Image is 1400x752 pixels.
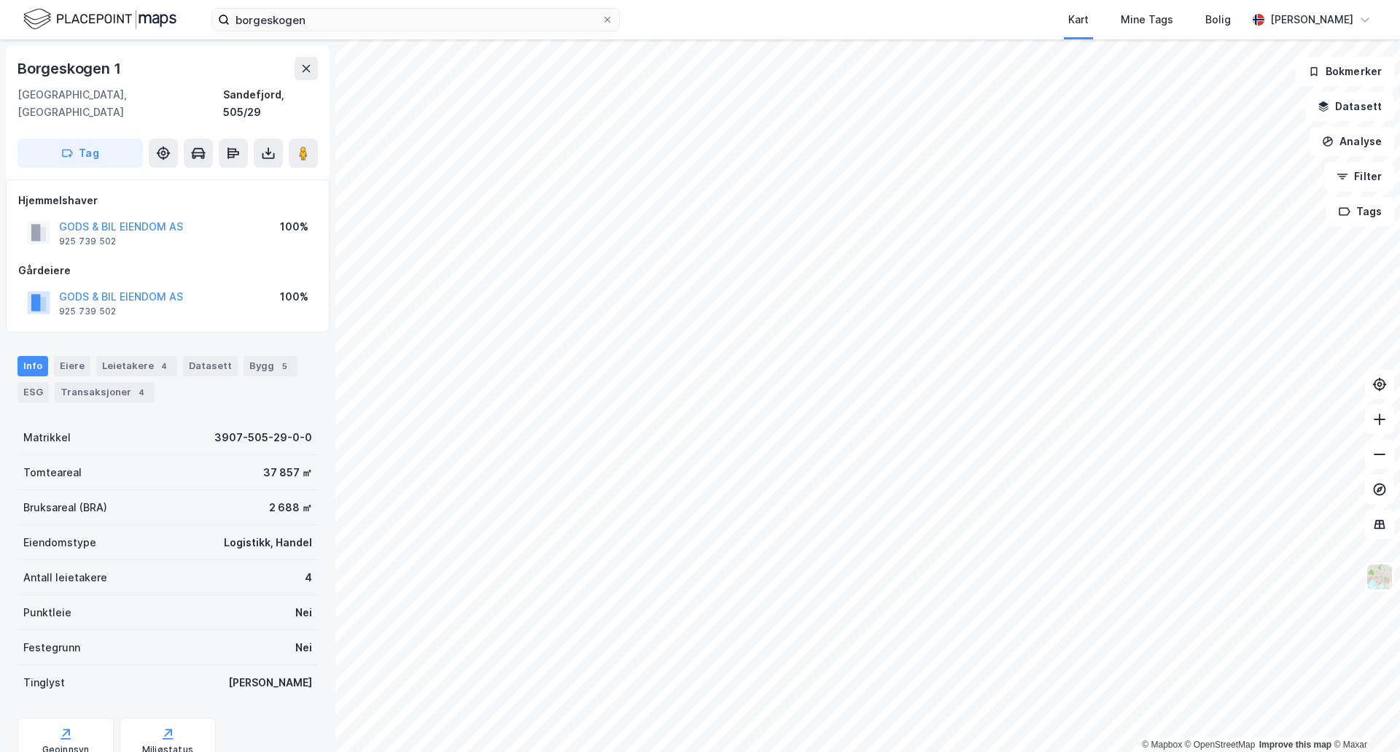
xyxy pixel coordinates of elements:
[23,464,82,481] div: Tomteareal
[1205,11,1231,28] div: Bolig
[295,639,312,656] div: Nei
[23,569,107,586] div: Antall leietakere
[1305,92,1394,121] button: Datasett
[17,86,223,121] div: [GEOGRAPHIC_DATA], [GEOGRAPHIC_DATA]
[280,288,308,306] div: 100%
[17,57,123,80] div: Borgeskogen 1
[1310,127,1394,156] button: Analyse
[157,359,171,373] div: 4
[280,218,308,236] div: 100%
[23,639,80,656] div: Festegrunn
[230,9,602,31] input: Søk på adresse, matrikkel, gårdeiere, leietakere eller personer
[1121,11,1173,28] div: Mine Tags
[1259,740,1331,750] a: Improve this map
[244,356,297,376] div: Bygg
[1296,57,1394,86] button: Bokmerker
[183,356,238,376] div: Datasett
[55,382,155,403] div: Transaksjoner
[18,192,317,209] div: Hjemmelshaver
[214,429,312,446] div: 3907-505-29-0-0
[17,356,48,376] div: Info
[1326,197,1394,226] button: Tags
[23,499,107,516] div: Bruksareal (BRA)
[59,236,116,247] div: 925 739 502
[17,382,49,403] div: ESG
[1324,162,1394,191] button: Filter
[23,604,71,621] div: Punktleie
[223,86,318,121] div: Sandefjord, 505/29
[1185,740,1256,750] a: OpenStreetMap
[23,7,176,32] img: logo.f888ab2527a4732fd821a326f86c7f29.svg
[23,534,96,551] div: Eiendomstype
[228,674,312,691] div: [PERSON_NAME]
[277,359,292,373] div: 5
[295,604,312,621] div: Nei
[17,139,143,168] button: Tag
[1142,740,1182,750] a: Mapbox
[224,534,312,551] div: Logistikk, Handel
[96,356,177,376] div: Leietakere
[54,356,90,376] div: Eiere
[1270,11,1353,28] div: [PERSON_NAME]
[305,569,312,586] div: 4
[23,429,71,446] div: Matrikkel
[18,262,317,279] div: Gårdeiere
[1327,682,1400,752] iframe: Chat Widget
[263,464,312,481] div: 37 857 ㎡
[59,306,116,317] div: 925 739 502
[23,674,65,691] div: Tinglyst
[1366,563,1393,591] img: Z
[1068,11,1089,28] div: Kart
[269,499,312,516] div: 2 688 ㎡
[134,385,149,400] div: 4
